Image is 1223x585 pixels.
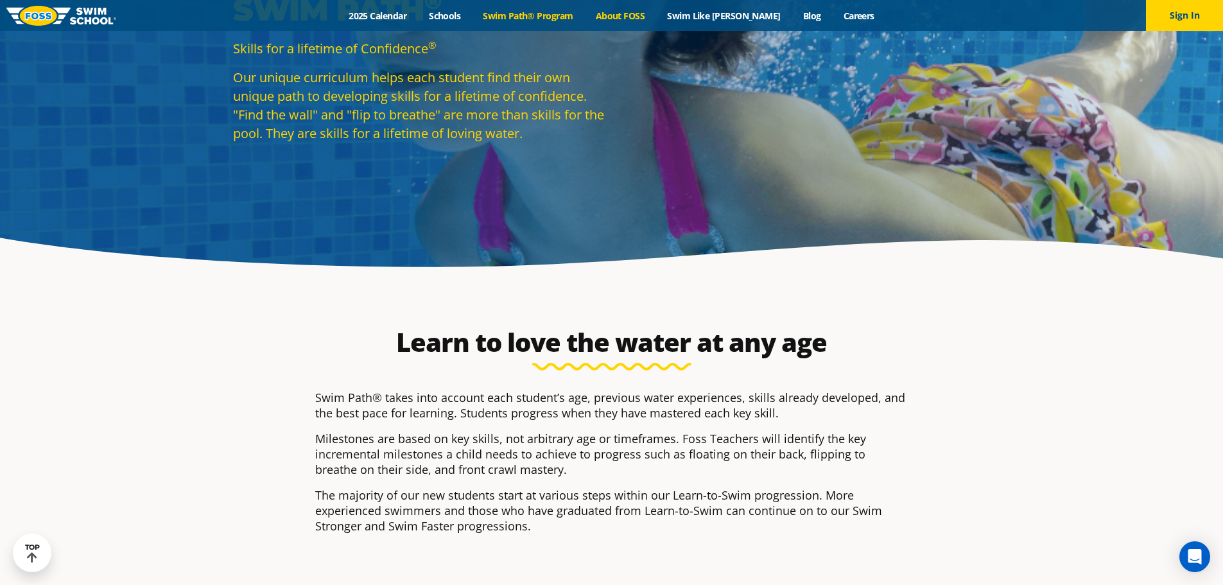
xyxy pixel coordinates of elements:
a: Schools [418,10,472,22]
a: 2025 Calendar [338,10,418,22]
a: Swim Path® Program [472,10,584,22]
p: The majority of our new students start at various steps within our Learn-to-Swim progression. Mor... [315,487,908,534]
p: Our unique curriculum helps each student find their own unique path to developing skills for a li... [233,68,605,143]
p: Skills for a lifetime of Confidence [233,39,605,58]
a: Swim Like [PERSON_NAME] [656,10,792,22]
a: Blog [792,10,832,22]
sup: ® [428,39,436,51]
p: Swim Path® takes into account each student’s age, previous water experiences, skills already deve... [315,390,908,421]
a: About FOSS [584,10,656,22]
h2: Learn to love the water at any age [309,327,915,358]
p: Milestones are based on key skills, not arbitrary age or timeframes. Foss Teachers will identify ... [315,431,908,477]
a: Careers [832,10,885,22]
div: Open Intercom Messenger [1179,541,1210,572]
div: TOP [25,543,40,563]
img: FOSS Swim School Logo [6,6,116,26]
